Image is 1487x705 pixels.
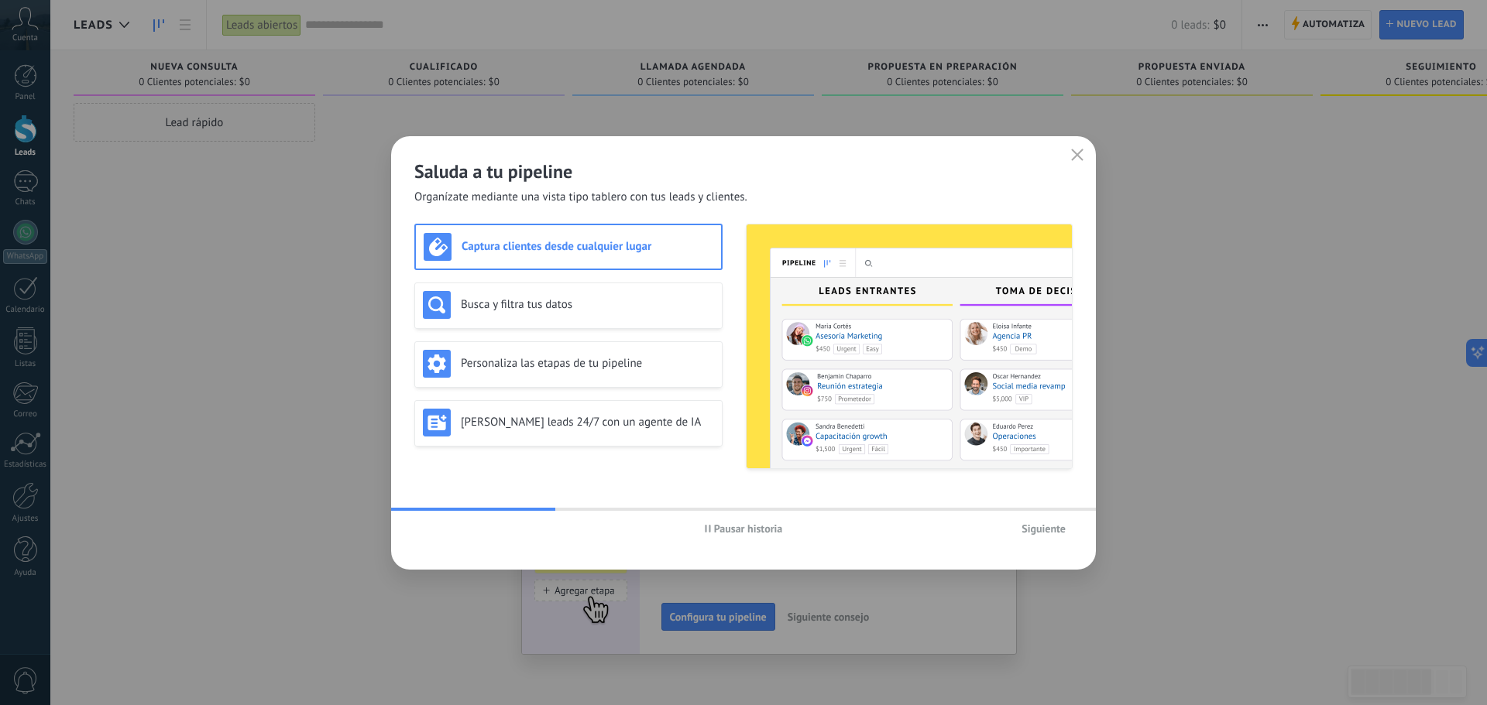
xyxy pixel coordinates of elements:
span: Organízate mediante una vista tipo tablero con tus leads y clientes. [414,190,747,205]
h3: Personaliza las etapas de tu pipeline [461,356,714,371]
h3: Captura clientes desde cualquier lugar [462,239,713,254]
span: Siguiente [1022,523,1066,534]
h3: Busca y filtra tus datos [461,297,714,312]
button: Siguiente [1015,517,1073,540]
button: Pausar historia [698,517,790,540]
span: Pausar historia [714,523,783,534]
h2: Saluda a tu pipeline [414,159,1073,183]
h3: [PERSON_NAME] leads 24/7 con un agente de IA [461,415,714,430]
